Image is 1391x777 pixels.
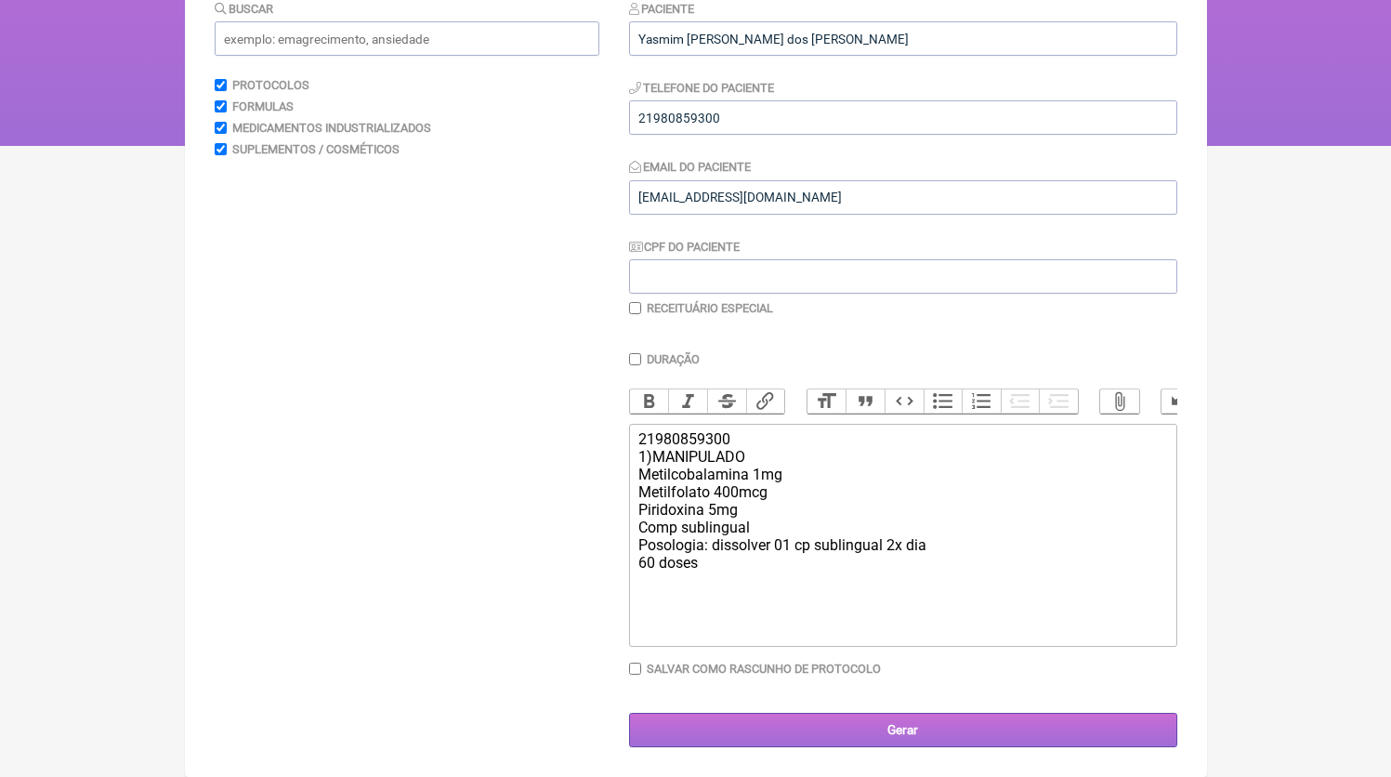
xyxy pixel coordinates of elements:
button: Italic [668,389,707,414]
label: Paciente [629,2,695,16]
label: Receituário Especial [647,301,773,315]
button: Quote [846,389,885,414]
button: Bold [630,389,669,414]
button: Decrease Level [1001,389,1040,414]
label: Protocolos [232,78,309,92]
button: Strikethrough [707,389,746,414]
label: Email do Paciente [629,160,752,174]
button: Undo [1161,389,1201,414]
div: 21980859300 1)MANIPULADO Metilcobalamina 1mg Metilfolato 400mcg Piridoxina 5mg Comp sublingual Po... [638,430,1166,572]
label: Formulas [232,99,294,113]
button: Bullets [924,389,963,414]
input: exemplo: emagrecimento, ansiedade [215,21,599,56]
label: Medicamentos Industrializados [232,121,431,135]
label: Telefone do Paciente [629,81,775,95]
label: CPF do Paciente [629,240,741,254]
button: Numbers [962,389,1001,414]
label: Buscar [215,2,274,16]
label: Suplementos / Cosméticos [232,142,400,156]
button: Attach Files [1100,389,1139,414]
button: Heading [807,389,846,414]
button: Link [746,389,785,414]
label: Salvar como rascunho de Protocolo [647,662,881,676]
input: Gerar [629,713,1177,747]
label: Duração [647,352,700,366]
button: Increase Level [1039,389,1078,414]
button: Code [885,389,924,414]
